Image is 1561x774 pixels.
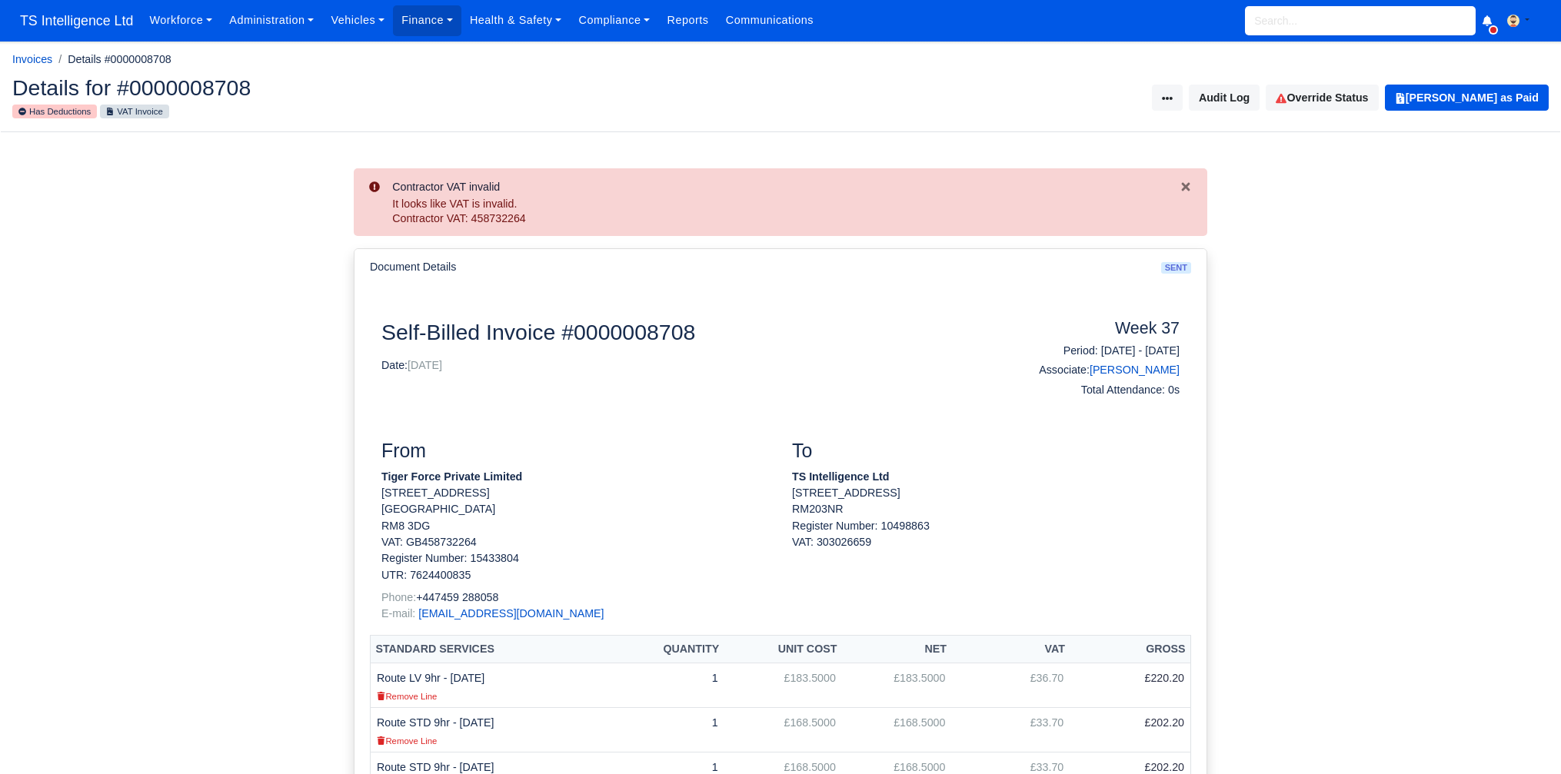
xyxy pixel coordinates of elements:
[1070,708,1190,752] td: £202.20
[792,470,890,483] strong: TS Intelligence Ltd
[997,319,1180,339] h4: Week 37
[951,635,1070,663] th: VAT
[381,485,769,501] p: [STREET_ADDRESS]
[792,440,1180,463] h3: To
[371,708,612,752] td: Route STD 9hr - [DATE]
[370,261,456,274] h6: Document Details
[12,53,52,65] a: Invoices
[724,663,842,708] td: £183.5000
[570,5,658,35] a: Compliance
[381,357,974,374] p: Date:
[792,485,1180,501] p: [STREET_ADDRESS]
[141,5,221,35] a: Workforce
[12,77,769,98] h2: Details for #0000008708
[997,344,1180,357] h6: Period: [DATE] - [DATE]
[392,181,1180,194] h6: Contractor VAT invalid
[1180,178,1192,194] button: Close
[724,708,842,752] td: £168.5000
[1070,663,1190,708] td: £220.20
[377,734,437,746] a: Remove Line
[381,590,769,606] p: +447459 288058
[418,607,604,620] a: [EMAIL_ADDRESS][DOMAIN_NAME]
[381,567,769,583] p: UTR: 7624400835
[100,105,168,118] small: VAT Invoice
[842,635,952,663] th: Net
[381,534,769,550] p: VAT: GB458732264
[842,708,952,752] td: £168.5000
[381,440,769,463] h3: From
[381,518,769,534] p: RM8 3DG
[381,319,974,345] h2: Self-Billed Invoice #0000008708
[1161,262,1191,274] span: sent
[12,5,141,36] span: TS Intelligence Ltd
[1070,635,1190,663] th: Gross
[381,591,416,603] span: Phone:
[780,518,1191,551] div: Register Number: 10498863
[322,5,393,35] a: Vehicles
[792,501,1180,517] p: RM203NR
[842,663,952,708] td: £183.5000
[408,359,442,371] span: [DATE]
[371,663,612,708] td: Route LV 9hr - [DATE]
[52,51,171,68] li: Details #0000008708
[951,663,1070,708] td: £36.70
[658,5,717,35] a: Reports
[792,534,1180,550] div: VAT: 303026659
[381,607,415,620] span: E-mail:
[221,5,322,35] a: Administration
[1385,85,1549,111] button: [PERSON_NAME] as Paid
[1189,85,1260,111] button: Audit Log
[12,105,97,118] small: Has Deductions
[611,708,724,752] td: 1
[381,470,522,483] strong: Tiger Force Private Limited
[377,736,437,746] small: Remove Line
[392,197,1180,227] div: It looks like VAT is invalid. Contractor VAT: 458732264
[377,692,437,701] small: Remove Line
[997,364,1180,377] h6: Associate:
[12,6,141,36] a: TS Intelligence Ltd
[611,635,724,663] th: Quantity
[393,5,461,35] a: Finance
[371,635,612,663] th: Standard Services
[951,708,1070,752] td: £33.70
[717,5,823,35] a: Communications
[377,689,437,702] a: Remove Line
[724,635,842,663] th: Unit Cost
[1090,364,1180,376] a: [PERSON_NAME]
[1245,6,1476,35] input: Search...
[997,384,1180,397] h6: Total Attendance: 0s
[381,550,769,566] p: Register Number: 15433804
[611,663,724,708] td: 1
[381,501,769,517] p: [GEOGRAPHIC_DATA]
[1266,85,1378,111] a: Override Status
[461,5,571,35] a: Health & Safety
